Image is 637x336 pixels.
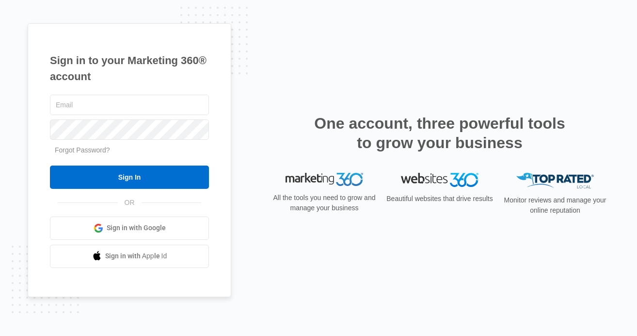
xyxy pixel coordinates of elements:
a: Forgot Password? [55,146,110,154]
p: All the tools you need to grow and manage your business [270,193,379,213]
img: Top Rated Local [516,173,594,189]
p: Beautiful websites that drive results [385,194,494,204]
p: Monitor reviews and manage your online reputation [501,195,609,216]
img: Websites 360 [401,173,478,187]
h2: One account, three powerful tools to grow your business [311,114,568,152]
a: Sign in with Apple Id [50,245,209,268]
input: Sign In [50,166,209,189]
span: OR [118,198,142,208]
img: Marketing 360 [286,173,363,186]
span: Sign in with Google [107,223,166,233]
a: Sign in with Google [50,217,209,240]
h1: Sign in to your Marketing 360® account [50,52,209,84]
span: Sign in with Apple Id [105,251,167,261]
input: Email [50,95,209,115]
